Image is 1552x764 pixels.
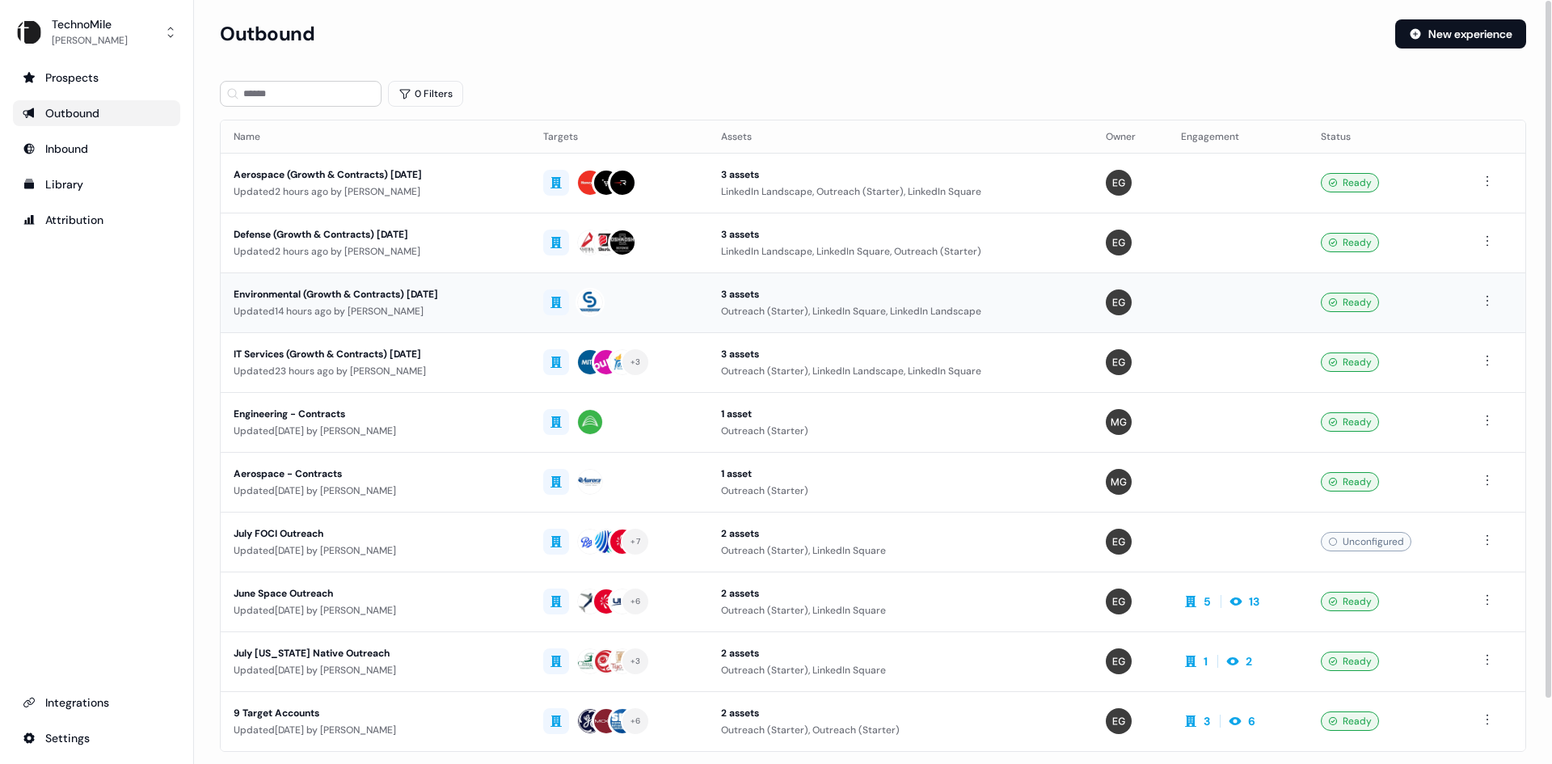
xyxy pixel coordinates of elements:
div: 2 assets [721,645,1080,661]
div: Updated [DATE] by [PERSON_NAME] [234,602,517,618]
div: Settings [23,730,171,746]
div: Updated 2 hours ago by [PERSON_NAME] [234,243,517,260]
div: 2 [1246,653,1252,669]
img: Megan [1106,469,1132,495]
a: Go to outbound experience [13,100,180,126]
a: Go to templates [13,171,180,197]
div: + 6 [630,714,641,728]
th: Engagement [1168,120,1308,153]
div: Ready [1321,412,1379,432]
div: Updated 2 hours ago by [PERSON_NAME] [234,184,517,200]
div: + 7 [630,534,640,549]
div: Ready [1321,293,1379,312]
img: Megan [1106,409,1132,435]
div: IT Services (Growth & Contracts) [DATE] [234,346,517,362]
a: Go to integrations [13,690,180,715]
a: Go to integrations [13,725,180,751]
div: Aerospace (Growth & Contracts) [DATE] [234,167,517,183]
div: Ready [1321,173,1379,192]
div: Environmental (Growth & Contracts) [DATE] [234,286,517,302]
div: Updated [DATE] by [PERSON_NAME] [234,722,517,738]
a: Go to prospects [13,65,180,91]
div: + 3 [630,355,641,369]
div: Aerospace - Contracts [234,466,517,482]
a: Go to Inbound [13,136,180,162]
div: Ready [1321,592,1379,611]
div: 2 assets [721,705,1080,721]
img: Erica [1106,529,1132,555]
img: Erica [1106,230,1132,255]
div: [PERSON_NAME] [52,32,128,49]
div: 1 [1204,653,1208,669]
button: New experience [1395,19,1526,49]
div: Inbound [23,141,171,157]
div: 3 assets [721,226,1080,243]
img: Erica [1106,589,1132,614]
div: Outreach (Starter) [721,423,1080,439]
div: Ready [1321,233,1379,252]
div: Outreach (Starter) [721,483,1080,499]
div: + 3 [630,654,641,669]
div: Unconfigured [1321,532,1411,551]
div: Engineering - Contracts [234,406,517,422]
div: June Space Outreach [234,585,517,601]
div: Outreach (Starter), Outreach (Starter) [721,722,1080,738]
div: 3 assets [721,346,1080,362]
div: 9 Target Accounts [234,705,517,721]
div: Outreach (Starter), LinkedIn Landscape, LinkedIn Square [721,363,1080,379]
div: LinkedIn Landscape, LinkedIn Square, Outreach (Starter) [721,243,1080,260]
th: Owner [1093,120,1168,153]
div: Ready [1321,652,1379,671]
img: Erica [1106,648,1132,674]
div: Ready [1321,352,1379,372]
div: 1 asset [721,466,1080,482]
div: Integrations [23,694,171,711]
th: Status [1308,120,1465,153]
div: Prospects [23,70,171,86]
img: Erica [1106,289,1132,315]
div: TechnoMile [52,16,128,32]
th: Assets [708,120,1093,153]
img: Erica [1106,708,1132,734]
div: 3 assets [721,167,1080,183]
div: LinkedIn Landscape, Outreach (Starter), LinkedIn Square [721,184,1080,200]
div: 2 assets [721,526,1080,542]
div: Updated [DATE] by [PERSON_NAME] [234,483,517,499]
img: Erica [1106,170,1132,196]
a: Go to attribution [13,207,180,233]
div: 3 assets [721,286,1080,302]
div: Updated [DATE] by [PERSON_NAME] [234,662,517,678]
div: Attribution [23,212,171,228]
div: Updated 14 hours ago by [PERSON_NAME] [234,303,517,319]
div: Defense (Growth & Contracts) [DATE] [234,226,517,243]
div: Ready [1321,472,1379,492]
div: Outreach (Starter), LinkedIn Square, LinkedIn Landscape [721,303,1080,319]
div: 1 asset [721,406,1080,422]
th: Name [221,120,530,153]
div: Updated [DATE] by [PERSON_NAME] [234,542,517,559]
th: Targets [530,120,708,153]
div: Outbound [23,105,171,121]
div: 13 [1249,593,1259,610]
div: Outreach (Starter), LinkedIn Square [721,662,1080,678]
div: + 6 [630,594,641,609]
div: July [US_STATE] Native Outreach [234,645,517,661]
div: Ready [1321,711,1379,731]
div: Outreach (Starter), LinkedIn Square [721,602,1080,618]
div: Outreach (Starter), LinkedIn Square [721,542,1080,559]
div: 5 [1204,593,1211,610]
h3: Outbound [220,22,314,46]
img: Erica [1106,349,1132,375]
div: 3 [1204,713,1210,729]
div: July FOCI Outreach [234,526,517,542]
div: 2 assets [721,585,1080,601]
button: 0 Filters [388,81,463,107]
button: TechnoMile[PERSON_NAME] [13,13,180,52]
div: 6 [1248,713,1255,729]
div: Library [23,176,171,192]
div: Updated [DATE] by [PERSON_NAME] [234,423,517,439]
div: Updated 23 hours ago by [PERSON_NAME] [234,363,517,379]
